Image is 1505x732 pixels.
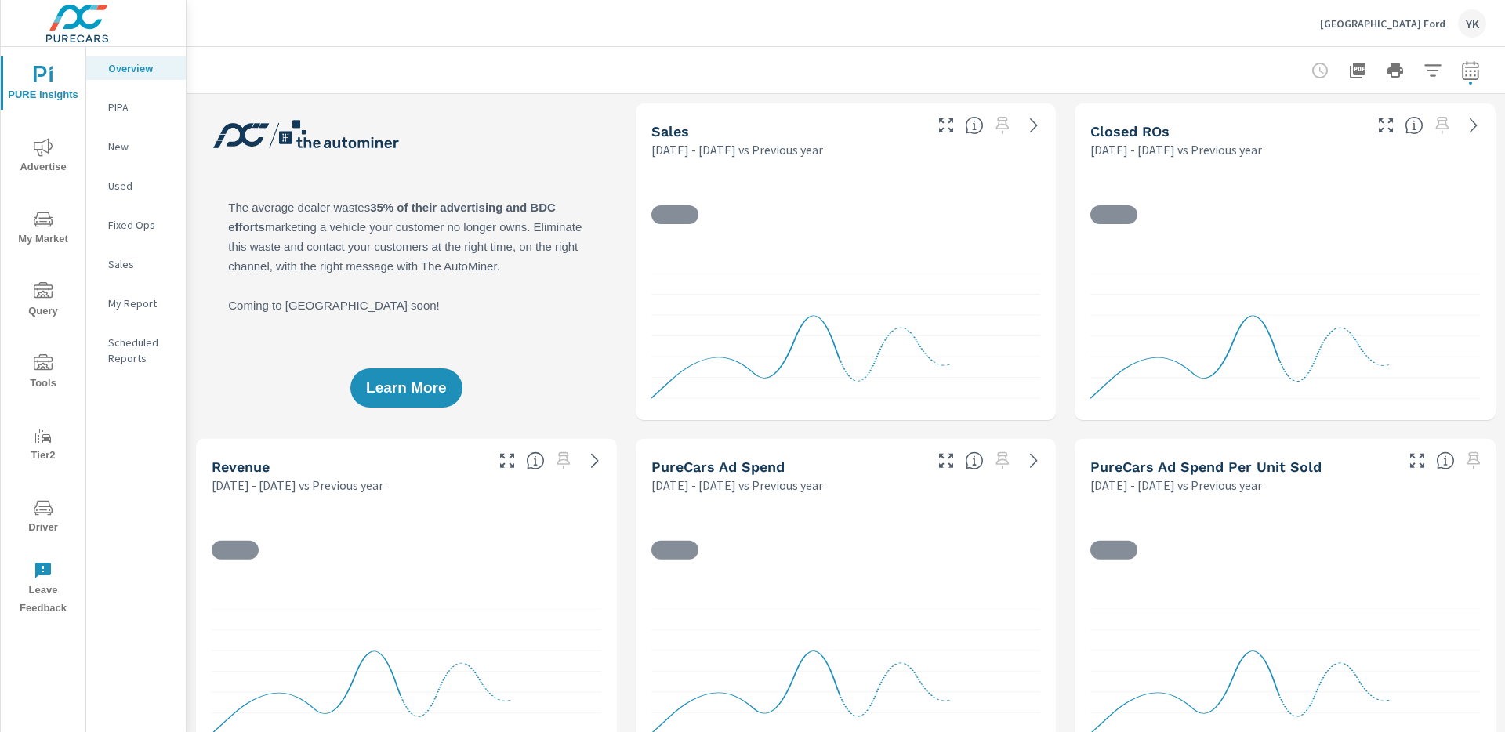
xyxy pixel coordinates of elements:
[86,252,186,276] div: Sales
[1380,55,1411,86] button: Print Report
[1405,448,1430,473] button: Make Fullscreen
[934,448,959,473] button: Make Fullscreen
[1,47,85,624] div: nav menu
[1090,458,1322,475] h5: PureCars Ad Spend Per Unit Sold
[86,292,186,315] div: My Report
[108,335,173,366] p: Scheduled Reports
[651,458,785,475] h5: PureCars Ad Spend
[1090,123,1170,140] h5: Closed ROs
[212,476,383,495] p: [DATE] - [DATE] vs Previous year
[5,138,81,176] span: Advertise
[651,123,689,140] h5: Sales
[1461,448,1486,473] span: Select a preset date range to save this widget
[108,217,173,233] p: Fixed Ops
[1458,9,1486,38] div: YK
[526,451,545,470] span: Total sales revenue over the selected date range. [Source: This data is sourced from the dealer’s...
[108,60,173,76] p: Overview
[108,295,173,311] p: My Report
[651,140,823,159] p: [DATE] - [DATE] vs Previous year
[86,96,186,119] div: PIPA
[86,56,186,80] div: Overview
[5,282,81,321] span: Query
[86,213,186,237] div: Fixed Ops
[1405,116,1423,135] span: Number of Repair Orders Closed by the selected dealership group over the selected time range. [So...
[1090,476,1262,495] p: [DATE] - [DATE] vs Previous year
[5,561,81,618] span: Leave Feedback
[582,448,607,473] a: See more details in report
[86,135,186,158] div: New
[108,256,173,272] p: Sales
[990,448,1015,473] span: Select a preset date range to save this widget
[5,66,81,104] span: PURE Insights
[212,458,270,475] h5: Revenue
[551,448,576,473] span: Select a preset date range to save this widget
[1373,113,1398,138] button: Make Fullscreen
[108,100,173,115] p: PIPA
[5,498,81,537] span: Driver
[5,210,81,248] span: My Market
[1455,55,1486,86] button: Select Date Range
[990,113,1015,138] span: Select a preset date range to save this widget
[108,139,173,154] p: New
[1417,55,1449,86] button: Apply Filters
[1461,113,1486,138] a: See more details in report
[965,451,984,470] span: Total cost of media for all PureCars channels for the selected dealership group over the selected...
[5,354,81,393] span: Tools
[651,476,823,495] p: [DATE] - [DATE] vs Previous year
[86,174,186,197] div: Used
[965,116,984,135] span: Number of vehicles sold by the dealership over the selected date range. [Source: This data is sou...
[934,113,959,138] button: Make Fullscreen
[495,448,520,473] button: Make Fullscreen
[108,178,173,194] p: Used
[86,331,186,370] div: Scheduled Reports
[1430,113,1455,138] span: Select a preset date range to save this widget
[1021,448,1046,473] a: See more details in report
[350,368,462,408] button: Learn More
[1320,16,1445,31] p: [GEOGRAPHIC_DATA] Ford
[1021,113,1046,138] a: See more details in report
[1436,451,1455,470] span: Average cost of advertising per each vehicle sold at the dealer over the selected date range. The...
[5,426,81,465] span: Tier2
[1090,140,1262,159] p: [DATE] - [DATE] vs Previous year
[366,381,446,395] span: Learn More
